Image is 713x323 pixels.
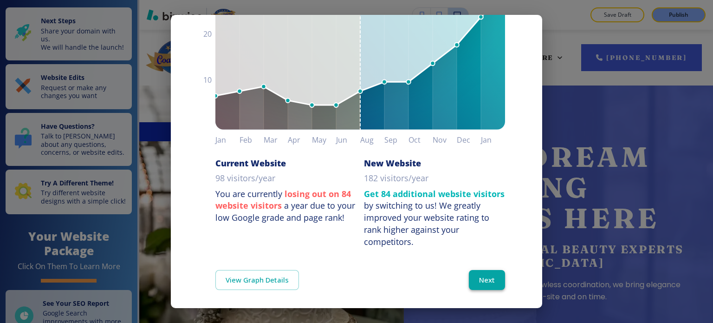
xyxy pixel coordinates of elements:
[364,200,489,247] div: We greatly improved your website rating to rank higher against your competitors.
[264,133,288,146] h6: Mar
[364,188,505,248] p: by switching to us!
[364,188,505,199] strong: Get 84 additional website visitors
[215,172,275,185] p: 98 visitors/year
[469,270,505,290] button: Next
[336,133,360,146] h6: Jun
[312,133,336,146] h6: May
[457,133,481,146] h6: Dec
[481,133,505,146] h6: Jan
[288,133,312,146] h6: Apr
[215,133,240,146] h6: Jan
[408,133,433,146] h6: Oct
[215,270,299,290] a: View Graph Details
[360,133,384,146] h6: Aug
[215,188,351,211] strong: losing out on 84 website visitors
[240,133,264,146] h6: Feb
[364,158,421,169] h6: New Website
[215,188,356,224] p: You are currently a year due to your low Google grade and page rank!
[364,172,428,185] p: 182 visitors/year
[384,133,408,146] h6: Sep
[215,158,286,169] h6: Current Website
[433,133,457,146] h6: Nov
